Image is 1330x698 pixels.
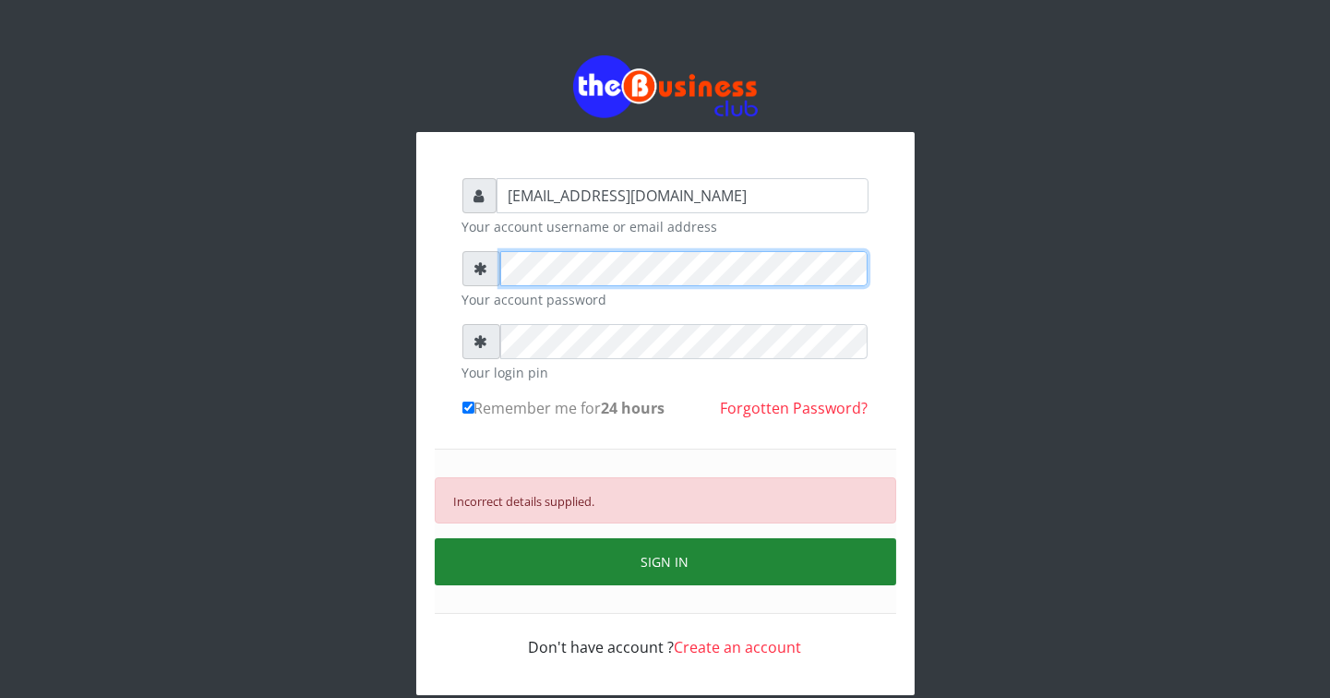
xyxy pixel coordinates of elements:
small: Your account password [462,290,869,309]
input: Username or email address [497,178,869,213]
small: Incorrect details supplied. [454,493,595,510]
small: Your login pin [462,363,869,382]
label: Remember me for [462,397,665,419]
div: Don't have account ? [462,614,869,658]
a: Forgotten Password? [721,398,869,418]
b: 24 hours [602,398,665,418]
button: SIGN IN [435,538,896,585]
small: Your account username or email address [462,217,869,236]
a: Create an account [675,637,802,657]
input: Remember me for24 hours [462,402,474,414]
